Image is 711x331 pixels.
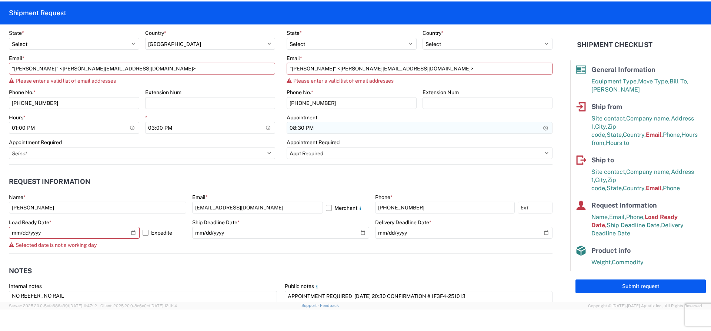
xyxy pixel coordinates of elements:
label: Appointment [287,114,317,121]
span: Weight, [591,259,612,266]
span: Copyright © [DATE]-[DATE] Agistix Inc., All Rights Reserved [588,302,702,309]
span: City, [595,123,607,130]
label: Phone No. [9,89,36,96]
span: Phone, [626,214,645,221]
label: Extension Num [145,89,181,96]
label: Load Ready Date [9,219,51,226]
span: [DATE] 12:11:14 [150,304,177,308]
span: Phone, [663,131,681,138]
label: Extension Num [423,89,459,96]
label: Public notes [285,283,320,289]
h2: Shipment Request [9,9,66,17]
span: Commodity [612,259,644,266]
span: [DATE] 11:47:12 [69,304,97,308]
label: Country [145,30,166,36]
label: State [9,30,24,36]
span: Please enter a valid list of email addresses [293,78,394,84]
span: Ship to [591,156,614,164]
label: Expedite [143,227,186,239]
label: Email [287,55,302,62]
span: City, [595,176,607,183]
label: Phone [375,194,393,201]
label: Country [423,30,444,36]
h2: Notes [9,267,32,275]
span: Email, [646,131,663,138]
label: Hours [9,114,26,121]
label: Email [192,194,208,201]
span: General Information [591,66,655,73]
label: Internal notes [9,283,42,289]
span: Bill To, [670,78,688,85]
a: Feedback [320,303,339,308]
label: Delivery Deadline Date [375,219,431,226]
span: Country, [623,131,646,138]
span: Phone [663,185,680,192]
span: Hours to [606,139,629,146]
span: Product info [591,246,631,254]
label: Phone No. [287,89,313,96]
span: Email, [646,185,663,192]
span: Please enter a valid list of email addresses [16,78,116,84]
button: Submit request [575,279,706,293]
label: State [287,30,302,36]
span: State, [607,185,623,192]
span: State, [607,131,623,138]
span: Client: 2025.20.0-8c6e0cf [100,304,177,308]
span: [PERSON_NAME] [591,86,640,93]
label: Merchant [326,202,370,214]
label: Appointment Required [9,139,62,146]
span: Site contact, [591,115,626,122]
h2: Request Information [9,178,90,185]
label: Name [9,194,26,201]
span: Email, [609,214,626,221]
h2: Shipment Checklist [577,40,652,49]
label: Ship Deadline Date [192,219,240,226]
span: Company name, [626,168,671,175]
input: Ext [518,202,553,214]
span: Selected date is not a working day [16,242,97,248]
span: Ship from [591,103,622,110]
label: Appointment Required [287,139,340,146]
span: Server: 2025.20.0-5efa686e39f [9,304,97,308]
span: Ship Deadline Date, [607,222,661,229]
span: Equipment Type, [591,78,638,85]
label: Email [9,55,24,62]
a: Support [301,303,320,308]
span: Company name, [626,115,671,122]
span: Request Information [591,201,657,209]
span: Country, [623,185,646,192]
span: Move Type, [638,78,670,85]
span: Name, [591,214,609,221]
span: Site contact, [591,168,626,175]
